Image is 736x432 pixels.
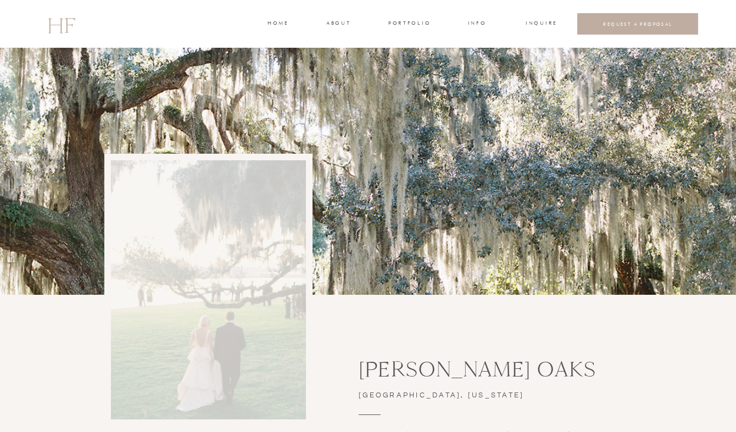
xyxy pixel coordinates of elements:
a: INQUIRE [526,19,555,29]
a: INFO [467,19,487,29]
h3: [PERSON_NAME] Oaks [359,358,692,389]
a: about [326,19,349,29]
a: HF [47,8,75,40]
a: home [267,19,288,29]
a: REQUEST A PROPOSAL [586,21,690,27]
h3: [GEOGRAPHIC_DATA], [US_STATE] [359,389,550,405]
a: portfolio [388,19,430,29]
